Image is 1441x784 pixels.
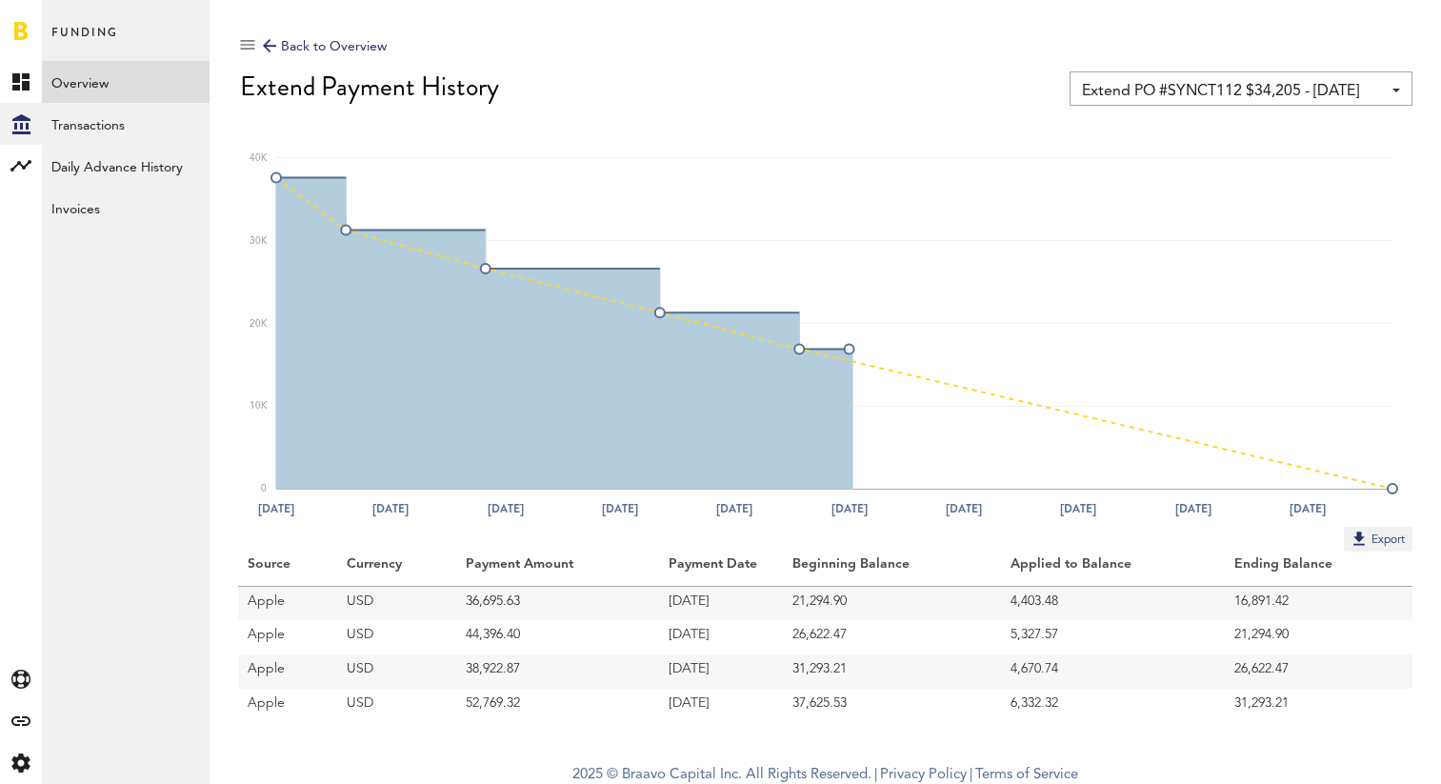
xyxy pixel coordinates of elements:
[880,768,967,782] a: Privacy Policy
[659,586,783,620] td: [DATE]
[1290,500,1326,517] text: [DATE]
[337,552,456,586] th: Currency
[831,500,868,517] text: [DATE]
[240,71,1412,102] div: Extend Payment History
[659,552,783,586] th: Payment Date
[716,500,752,517] text: [DATE]
[238,620,337,654] td: Apple
[1225,552,1412,586] th: Ending Balance
[1225,586,1412,620] td: 16,891.42
[456,689,659,723] td: 52,769.32
[1082,75,1381,108] span: Extend PO #SYNCT112 $34,205 - [DATE]
[1001,689,1225,723] td: 6,332.32
[946,500,982,517] text: [DATE]
[337,689,456,723] td: USD
[337,586,456,620] td: USD
[1060,500,1096,517] text: [DATE]
[1225,689,1412,723] td: 31,293.21
[659,654,783,689] td: [DATE]
[250,153,268,163] text: 40K
[488,500,524,517] text: [DATE]
[456,654,659,689] td: 38,922.87
[263,35,387,58] div: Back to Overview
[42,103,210,145] a: Transactions
[238,552,337,586] th: Source
[238,654,337,689] td: Apple
[659,620,783,654] td: [DATE]
[258,500,294,517] text: [DATE]
[1225,654,1412,689] td: 26,622.47
[1001,586,1225,620] td: 4,403.48
[456,552,659,586] th: Payment Amount
[1001,620,1225,654] td: 5,327.57
[337,620,456,654] td: USD
[250,236,268,246] text: 30K
[456,586,659,620] td: 36,695.63
[783,586,1001,620] td: 21,294.90
[250,401,268,411] text: 10K
[1001,654,1225,689] td: 4,670.74
[1292,727,1422,774] iframe: Opens a widget where you can find more information
[783,552,1001,586] th: Beginning Balance
[1344,527,1412,552] button: Export
[42,145,210,187] a: Daily Advance History
[659,689,783,723] td: [DATE]
[250,319,268,329] text: 20K
[456,620,659,654] td: 44,396.40
[42,187,210,229] a: Invoices
[238,689,337,723] td: Apple
[1225,620,1412,654] td: 21,294.90
[783,620,1001,654] td: 26,622.47
[1350,529,1369,548] img: Export
[372,500,409,517] text: [DATE]
[1001,552,1225,586] th: Applied to Balance
[238,586,337,620] td: Apple
[1175,500,1211,517] text: [DATE]
[783,654,1001,689] td: 31,293.21
[42,61,210,103] a: Overview
[783,689,1001,723] td: 37,625.53
[975,768,1078,782] a: Terms of Service
[337,654,456,689] td: USD
[261,484,267,493] text: 0
[602,500,638,517] text: [DATE]
[51,21,118,61] span: Funding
